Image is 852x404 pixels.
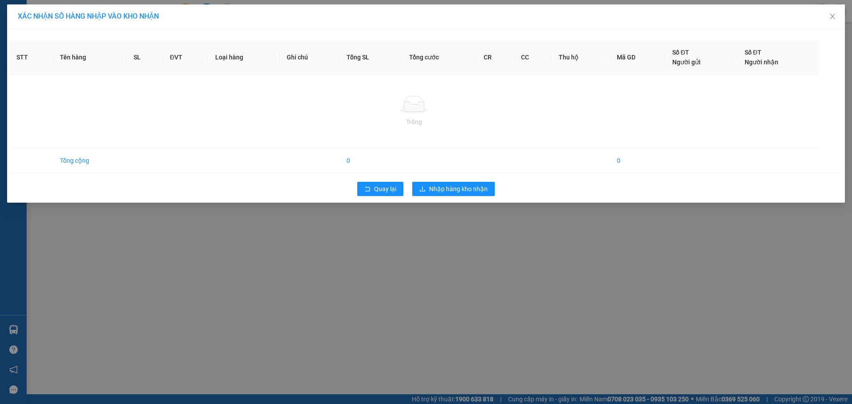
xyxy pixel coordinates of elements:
[53,40,126,75] th: Tên hàng
[829,13,836,20] span: close
[745,59,778,66] span: Người nhận
[18,12,159,20] span: XÁC NHẬN SỐ HÀNG NHẬP VÀO KHO NHẬN
[208,40,280,75] th: Loại hàng
[552,40,609,75] th: Thu hộ
[126,40,162,75] th: SL
[745,49,761,56] span: Số ĐT
[429,184,488,194] span: Nhập hàng kho nhận
[53,149,126,173] td: Tổng cộng
[9,40,53,75] th: STT
[419,186,426,193] span: download
[402,40,477,75] th: Tổng cước
[412,182,495,196] button: downloadNhập hàng kho nhận
[477,40,514,75] th: CR
[672,49,689,56] span: Số ĐT
[672,59,701,66] span: Người gửi
[163,40,208,75] th: ĐVT
[514,40,552,75] th: CC
[339,149,402,173] td: 0
[364,186,371,193] span: rollback
[820,4,845,29] button: Close
[280,40,340,75] th: Ghi chú
[374,184,396,194] span: Quay lại
[339,40,402,75] th: Tổng SL
[16,117,812,127] div: Trống
[610,149,665,173] td: 0
[610,40,665,75] th: Mã GD
[357,182,403,196] button: rollbackQuay lại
